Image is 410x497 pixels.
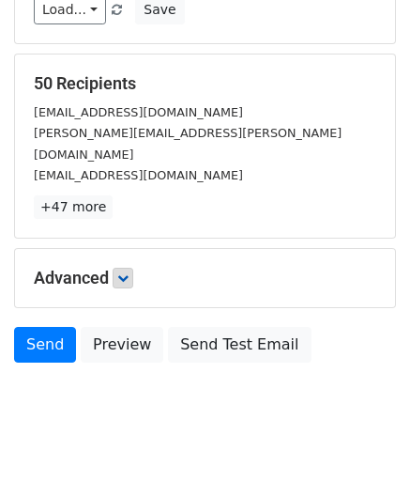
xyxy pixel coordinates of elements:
small: [PERSON_NAME][EMAIL_ADDRESS][PERSON_NAME][DOMAIN_NAME] [34,126,342,162]
h5: Advanced [34,268,376,288]
small: [EMAIL_ADDRESS][DOMAIN_NAME] [34,105,243,119]
h5: 50 Recipients [34,73,376,94]
a: +47 more [34,195,113,219]
iframe: Chat Widget [316,407,410,497]
small: [EMAIL_ADDRESS][DOMAIN_NAME] [34,168,243,182]
a: Preview [81,327,163,363]
a: Send Test Email [168,327,311,363]
a: Send [14,327,76,363]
